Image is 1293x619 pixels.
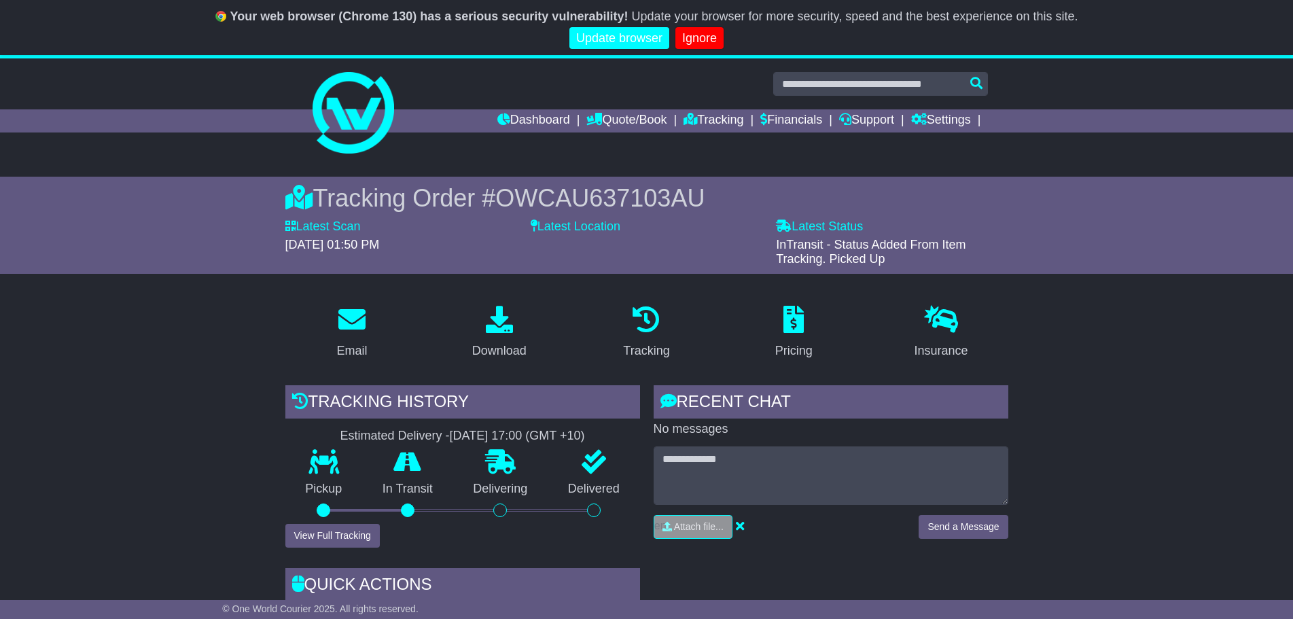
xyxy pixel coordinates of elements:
span: Update your browser for more security, speed and the best experience on this site. [631,10,1078,23]
p: No messages [654,422,1008,437]
label: Latest Status [776,219,863,234]
p: Pickup [285,482,363,497]
button: Send a Message [919,515,1008,539]
a: Tracking [684,109,743,132]
label: Latest Scan [285,219,361,234]
a: Pricing [766,301,821,365]
b: Your web browser (Chrome 130) has a serious security vulnerability! [230,10,628,23]
div: Quick Actions [285,568,640,605]
span: [DATE] 01:50 PM [285,238,380,251]
div: Estimated Delivery - [285,429,640,444]
a: Support [839,109,894,132]
a: Quote/Book [586,109,667,132]
div: Pricing [775,342,813,360]
a: Dashboard [497,109,570,132]
div: Download [472,342,527,360]
div: RECENT CHAT [654,385,1008,422]
a: Financials [760,109,822,132]
p: Delivering [453,482,548,497]
div: Tracking [623,342,669,360]
div: Email [336,342,367,360]
label: Latest Location [531,219,620,234]
div: Insurance [915,342,968,360]
a: Update browser [569,27,669,50]
a: Download [463,301,535,365]
a: Email [327,301,376,365]
p: Delivered [548,482,640,497]
p: In Transit [362,482,453,497]
div: [DATE] 17:00 (GMT +10) [450,429,585,444]
span: OWCAU637103AU [495,184,705,212]
button: View Full Tracking [285,524,380,548]
span: InTransit - Status Added From Item Tracking. Picked Up [776,238,966,266]
a: Ignore [675,27,724,50]
span: © One World Courier 2025. All rights reserved. [222,603,419,614]
a: Tracking [614,301,678,365]
div: Tracking Order # [285,183,1008,213]
div: Tracking history [285,385,640,422]
a: Settings [911,109,971,132]
a: Insurance [906,301,977,365]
